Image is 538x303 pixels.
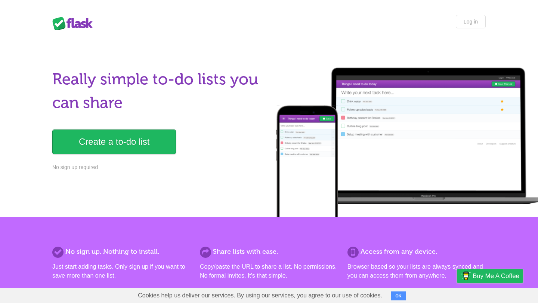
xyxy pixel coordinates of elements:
[200,247,338,257] h2: Share lists with ease.
[52,262,191,280] p: Just start adding tasks. Only sign up if you want to save more than one list.
[347,262,486,280] p: Browser based so your lists are always synced and you can access them from anywhere.
[52,129,176,154] a: Create a to-do list
[391,291,406,300] button: OK
[130,288,390,303] span: Cookies help us deliver our services. By using our services, you agree to our use of cookies.
[456,15,486,28] a: Log in
[461,269,471,282] img: Buy me a coffee
[200,262,338,280] p: Copy/paste the URL to share a list. No permissions. No formal invites. It's that simple.
[52,68,265,115] h1: Really simple to-do lists you can share
[347,247,486,257] h2: Access from any device.
[52,17,97,30] div: Flask Lists
[473,269,519,282] span: Buy me a coffee
[52,163,265,171] p: No sign up required
[52,247,191,257] h2: No sign up. Nothing to install.
[457,269,523,283] a: Buy me a coffee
